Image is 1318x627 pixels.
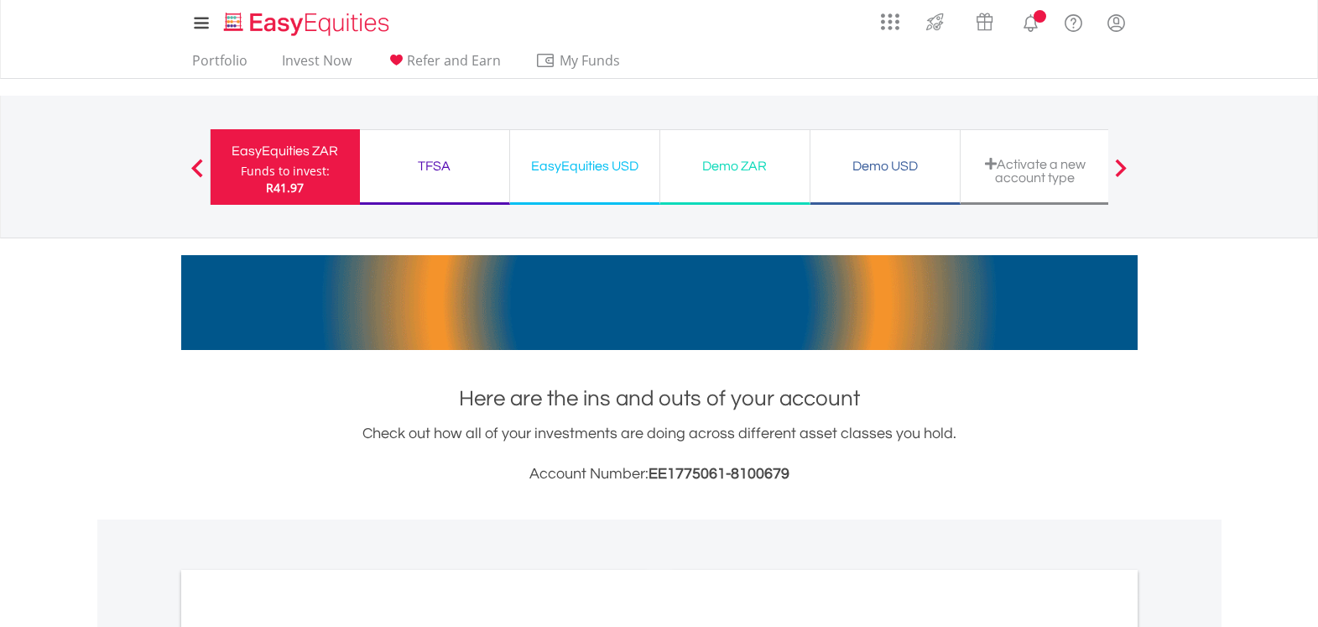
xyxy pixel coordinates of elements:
span: My Funds [535,50,645,71]
div: EasyEquities USD [520,154,649,178]
div: Check out how all of your investments are doing across different asset classes you hold. [181,422,1138,486]
span: R41.97 [266,180,304,196]
a: Refer and Earn [379,52,508,78]
a: My Profile [1095,4,1138,41]
a: Vouchers [960,4,1009,35]
h3: Account Number: [181,462,1138,486]
span: Refer and Earn [407,51,501,70]
a: Invest Now [275,52,358,78]
div: TFSA [370,154,499,178]
img: EasyMortage Promotion Banner [181,255,1138,350]
a: Portfolio [185,52,254,78]
h1: Here are the ins and outs of your account [181,384,1138,414]
img: vouchers-v2.svg [971,8,998,35]
img: EasyEquities_Logo.png [221,10,396,38]
a: AppsGrid [870,4,910,31]
span: EE1775061-8100679 [649,466,789,482]
div: Demo USD [820,154,950,178]
div: Funds to invest: [241,163,330,180]
img: thrive-v2.svg [921,8,949,35]
a: Notifications [1009,4,1052,38]
img: grid-menu-icon.svg [881,13,899,31]
div: Demo ZAR [670,154,800,178]
div: EasyEquities ZAR [221,139,350,163]
div: Activate a new account type [971,157,1100,185]
a: Home page [217,4,396,38]
a: FAQ's and Support [1052,4,1095,38]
